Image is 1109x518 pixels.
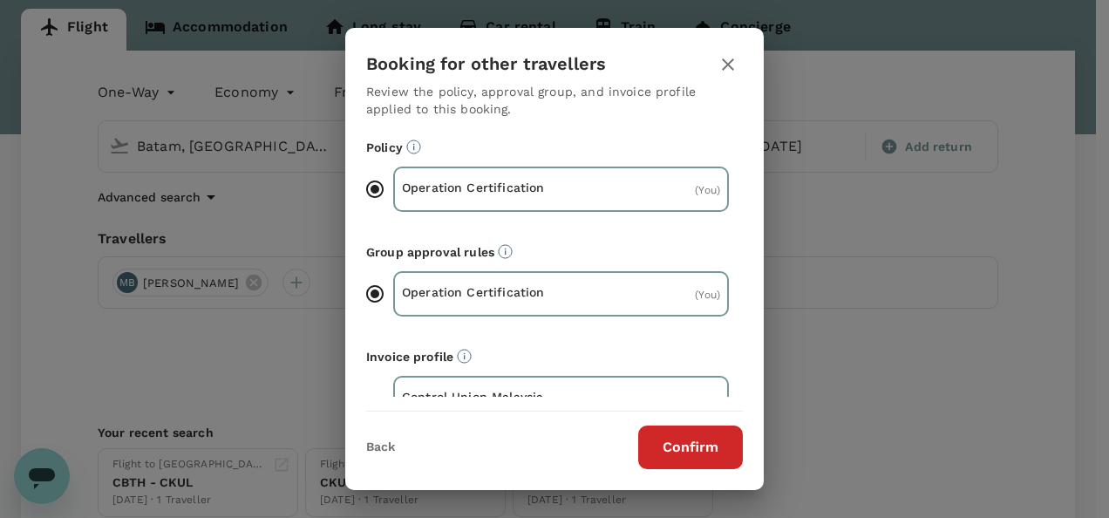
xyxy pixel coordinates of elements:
[366,83,743,118] p: Review the policy, approval group, and invoice profile applied to this booking.
[366,348,743,365] p: Invoice profile
[402,179,561,196] p: Operation Certification
[406,140,421,154] svg: Booking restrictions are based on the selected travel policy.
[366,440,395,454] button: Back
[366,243,743,261] p: Group approval rules
[366,54,606,74] h3: Booking for other travellers
[402,283,561,301] p: Operation Certification
[457,349,472,364] svg: The payment currency and company information are based on the selected invoice profile.
[695,184,720,196] span: ( You )
[498,244,513,259] svg: Default approvers or custom approval rules (if available) are based on the user group.
[366,139,743,156] p: Policy
[695,289,720,301] span: ( You )
[638,426,743,469] button: Confirm
[402,388,561,423] p: Control Union Malaysia Sdn. Bhd. (MYR)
